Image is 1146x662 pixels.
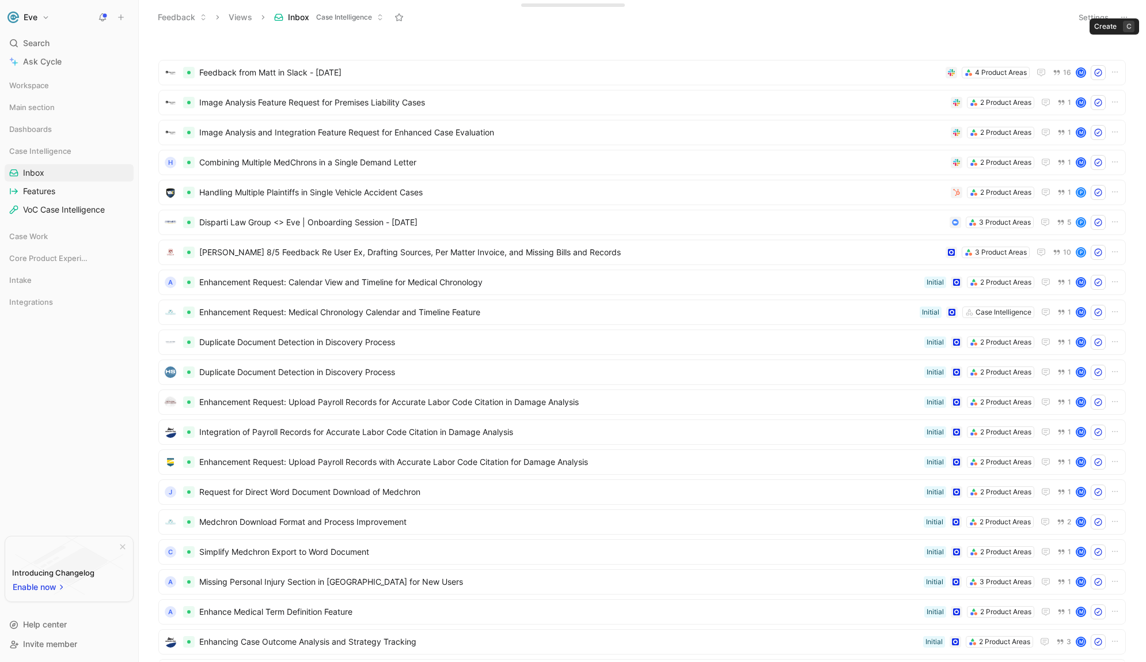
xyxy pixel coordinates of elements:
[1077,99,1085,107] div: M
[165,97,176,108] img: logo
[925,636,943,648] div: Initial
[165,486,176,498] div: J
[199,66,941,80] span: Feedback from Matt in Slack - [DATE]
[9,101,55,113] span: Main section
[23,639,77,649] span: Invite member
[5,53,134,70] a: Ask Cycle
[5,249,134,270] div: Core Product Experience
[1055,606,1073,618] button: 1
[158,90,1126,115] a: logoImage Analysis Feature Request for Premises Liability Cases2 Product Areas1M
[1077,128,1085,137] div: M
[1077,69,1085,77] div: M
[980,277,1031,288] div: 2 Product Areas
[980,486,1031,498] div: 2 Product Areas
[158,330,1126,355] a: logoDuplicate Document Detection in Discovery Process2 Product AreasInitial1M
[5,249,134,267] div: Core Product Experience
[165,516,176,528] img: logo
[975,67,1027,78] div: 4 Product Areas
[5,99,134,116] div: Main section
[1068,129,1071,136] span: 1
[1055,126,1073,139] button: 1
[1077,428,1085,436] div: M
[199,245,941,259] span: [PERSON_NAME] 8/5 Feedback Re User Ex, Drafting Sources, Per Matter Invoice, and Missing Bills an...
[269,9,389,26] button: InboxCase Intelligence
[158,419,1126,445] a: logoIntegration of Payroll Records for Accurate Labor Code Citation in Damage Analysis2 Product A...
[1063,249,1071,256] span: 10
[927,426,944,438] div: Initial
[24,12,37,22] h1: Eve
[5,9,52,25] button: EveEve
[5,228,134,248] div: Case Work
[1068,159,1071,166] span: 1
[158,240,1126,265] a: logo[PERSON_NAME] 8/5 Feedback Re User Ex, Drafting Sources, Per Matter Invoice, and Missing Bill...
[13,580,58,594] span: Enable now
[199,635,919,649] span: Enhancing Case Outcome Analysis and Strategy Tracking
[1068,309,1071,316] span: 1
[980,187,1031,198] div: 2 Product Areas
[1055,396,1073,408] button: 1
[158,479,1126,505] a: JRequest for Direct Word Document Download of Medchron2 Product AreasInitial1M
[1055,306,1073,319] button: 1
[9,145,71,157] span: Case Intelligence
[980,127,1031,138] div: 2 Product Areas
[7,12,19,23] img: Eve
[158,509,1126,535] a: logoMedchron Download Format and Process Improvement2 Product AreasInitial2M
[1068,99,1071,106] span: 1
[165,426,176,438] img: logo
[165,247,176,258] img: logo
[1077,308,1085,316] div: M
[5,293,134,311] div: Integrations
[158,599,1126,625] a: AEnhance Medical Term Definition Feature2 Product AreasInitial1M
[1068,189,1071,196] span: 1
[199,575,919,589] span: Missing Personal Injury Section in [GEOGRAPHIC_DATA] for New Users
[1077,518,1085,526] div: M
[158,60,1126,85] a: logoFeedback from Matt in Slack - [DATE]4 Product Areas16M
[165,366,176,378] img: logo
[1054,216,1073,229] button: 5
[158,389,1126,415] a: logoEnhancement Request: Upload Payroll Records for Accurate Labor Code Citation in Damage Analys...
[1055,96,1073,109] button: 1
[316,12,372,23] span: Case Intelligence
[5,99,134,119] div: Main section
[1068,399,1071,406] span: 1
[23,55,62,69] span: Ask Cycle
[199,335,920,349] span: Duplicate Document Detection in Discovery Process
[165,336,176,348] img: logo
[15,536,123,595] img: bg-BLZuj68n.svg
[9,80,49,91] span: Workspace
[1055,576,1073,588] button: 1
[922,307,939,318] div: Initial
[5,635,134,653] div: Invite member
[1068,369,1071,376] span: 1
[9,274,32,286] span: Intake
[165,576,176,588] div: A
[158,120,1126,145] a: logoImage Analysis and Integration Feature Request for Enhanced Case Evaluation2 Product Areas1M
[199,605,920,619] span: Enhance Medical Term Definition Feature
[199,156,946,169] span: Combining Multiple MedChrons in a Single Demand Letter
[5,142,134,218] div: Case IntelligenceInboxFeaturesVoC Case Intelligence
[1055,156,1073,169] button: 1
[1068,279,1071,286] span: 1
[980,576,1031,588] div: 3 Product Areas
[158,210,1126,235] a: logoDisparti Law Group <> Eve | Onboarding Session - [DATE]3 Product Areas5P
[23,167,44,179] span: Inbox
[980,426,1031,438] div: 2 Product Areas
[5,271,134,292] div: Intake
[9,230,48,242] span: Case Work
[199,186,946,199] span: Handling Multiple Plaintiffs in Single Vehicle Accident Cases
[1077,548,1085,556] div: M
[927,336,944,348] div: Initial
[1077,638,1085,646] div: M
[199,365,920,379] span: Duplicate Document Detection in Discovery Process
[976,307,1031,318] div: Case Intelligence
[165,67,176,78] img: logo
[23,204,105,215] span: VoC Case Intelligence
[12,566,94,580] div: Introducing Changelog
[5,271,134,289] div: Intake
[165,157,176,168] div: H
[5,183,134,200] a: Features
[1077,338,1085,346] div: M
[1068,489,1071,495] span: 1
[1068,339,1071,346] span: 1
[165,606,176,618] div: A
